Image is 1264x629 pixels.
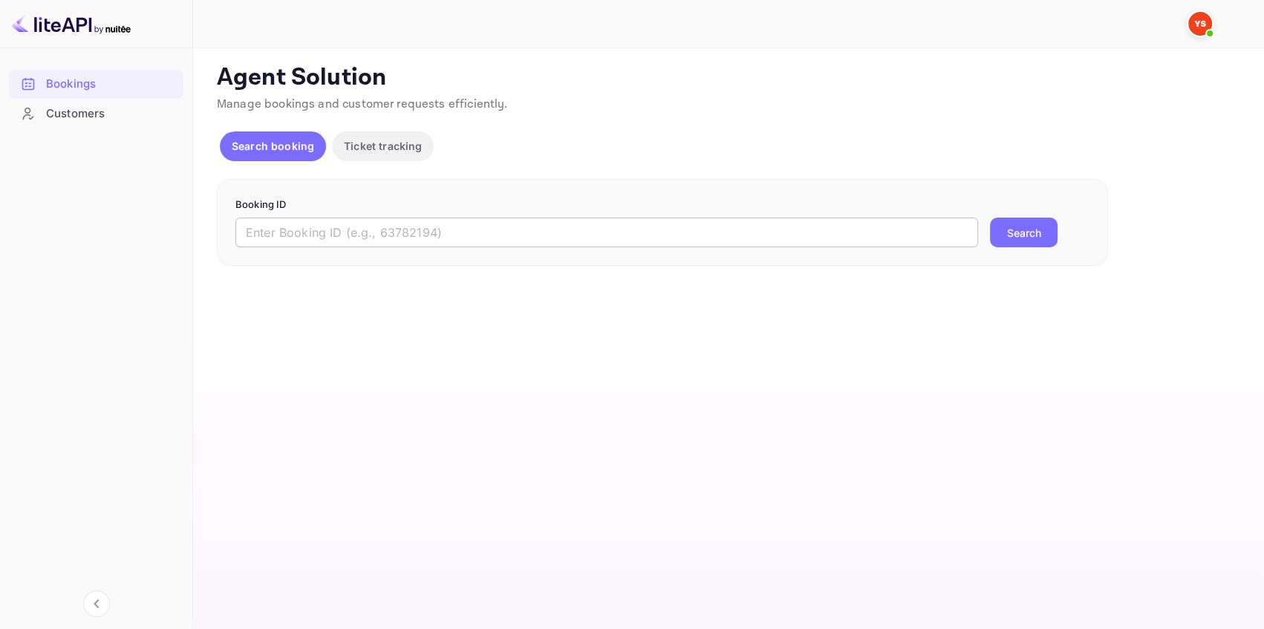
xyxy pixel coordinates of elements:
div: Customers [46,105,176,123]
button: Collapse navigation [83,590,110,617]
img: Yandex Support [1188,12,1212,36]
a: Bookings [9,70,183,97]
p: Agent Solution [217,63,1237,93]
a: Customers [9,100,183,127]
p: Search booking [232,138,314,154]
div: Bookings [46,76,176,93]
input: Enter Booking ID (e.g., 63782194) [235,218,978,247]
span: Manage bookings and customer requests efficiently. [217,97,508,112]
button: Search [990,218,1058,247]
div: Customers [9,100,183,128]
p: Ticket tracking [344,138,422,154]
p: Booking ID [235,198,1089,212]
div: Bookings [9,70,183,99]
img: LiteAPI logo [12,12,131,36]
